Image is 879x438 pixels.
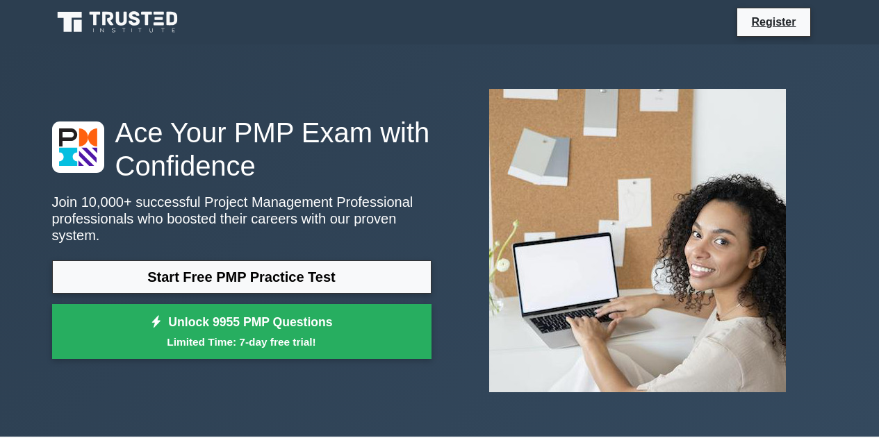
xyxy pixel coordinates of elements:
p: Join 10,000+ successful Project Management Professional professionals who boosted their careers w... [52,194,432,244]
h1: Ace Your PMP Exam with Confidence [52,116,432,183]
a: Unlock 9955 PMP QuestionsLimited Time: 7-day free trial! [52,304,432,360]
small: Limited Time: 7-day free trial! [69,334,414,350]
a: Start Free PMP Practice Test [52,260,432,294]
a: Register [743,13,804,31]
